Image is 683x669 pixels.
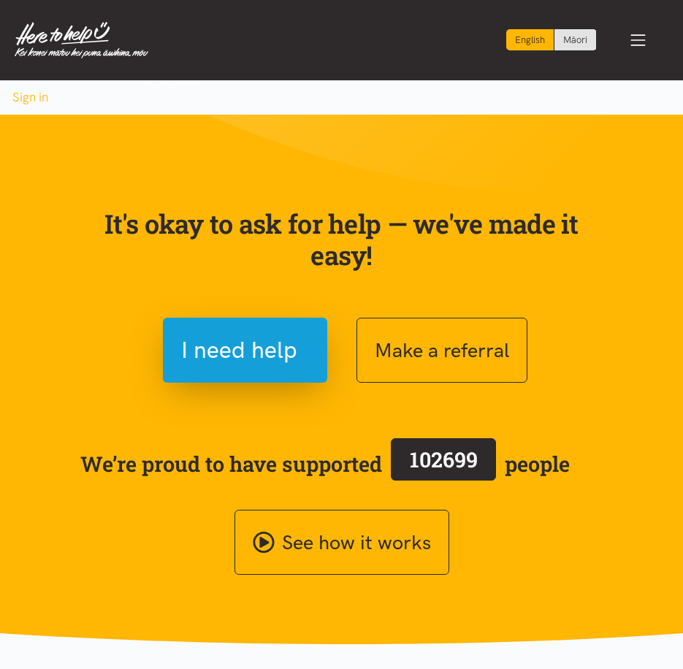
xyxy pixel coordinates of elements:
p: It's okay to ask for help — we've made it easy! [94,208,590,271]
img: Home [15,22,148,58]
button: Make a referral [356,318,527,383]
button: I need help [163,318,327,383]
span: I need help [181,332,297,369]
span: We’re proud to have supported people [80,435,570,492]
span: 102699 [410,446,478,473]
a: See how it works [234,510,449,575]
div: Current language [506,29,554,50]
div: Language toggle [506,29,597,50]
button: Toggle navigation [608,15,669,66]
a: 102699 [382,435,505,492]
a: Switch to Te Reo Māori [554,29,596,50]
